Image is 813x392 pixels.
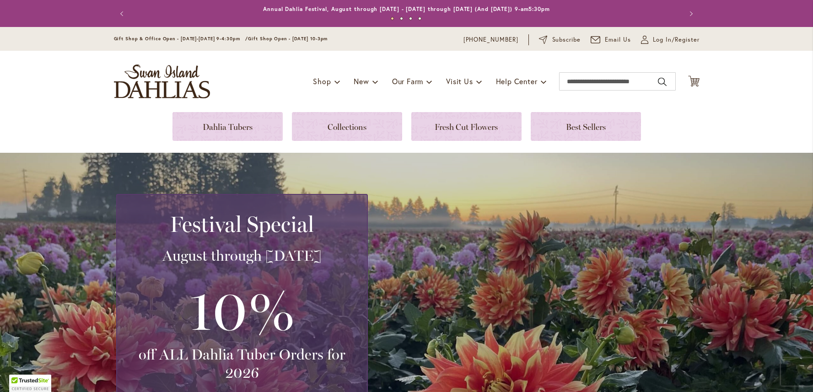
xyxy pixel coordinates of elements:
[313,76,331,86] span: Shop
[248,36,328,42] span: Gift Shop Open - [DATE] 10-3pm
[463,35,519,44] a: [PHONE_NUMBER]
[128,274,356,345] h3: 10%
[263,5,550,12] a: Annual Dahlia Festival, August through [DATE] - [DATE] through [DATE] (And [DATE]) 9-am5:30pm
[681,5,700,23] button: Next
[114,5,132,23] button: Previous
[400,17,403,20] button: 2 of 4
[128,345,356,382] h3: off ALL Dahlia Tuber Orders for 2026
[552,35,581,44] span: Subscribe
[591,35,631,44] a: Email Us
[446,76,473,86] span: Visit Us
[114,36,248,42] span: Gift Shop & Office Open - [DATE]-[DATE] 9-4:30pm /
[354,76,369,86] span: New
[409,17,412,20] button: 3 of 4
[496,76,538,86] span: Help Center
[539,35,581,44] a: Subscribe
[605,35,631,44] span: Email Us
[128,247,356,265] h3: August through [DATE]
[114,64,210,98] a: store logo
[391,17,394,20] button: 1 of 4
[418,17,421,20] button: 4 of 4
[641,35,700,44] a: Log In/Register
[392,76,423,86] span: Our Farm
[653,35,700,44] span: Log In/Register
[128,211,356,237] h2: Festival Special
